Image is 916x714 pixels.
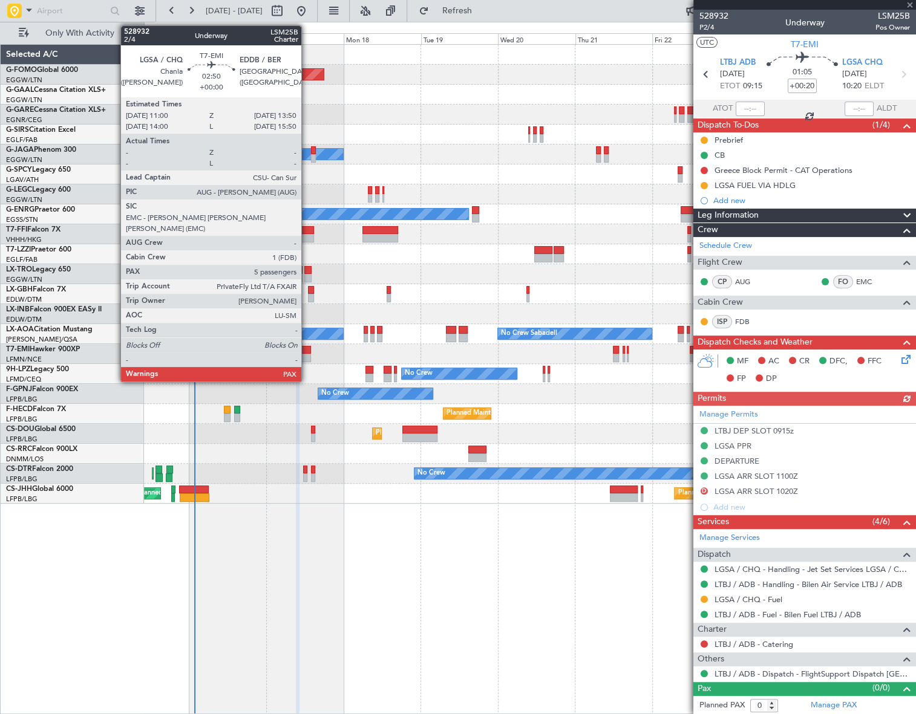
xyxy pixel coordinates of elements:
span: G-GARE [6,106,34,114]
span: Others [698,652,724,666]
div: No Crew Luxembourg (Findel) [192,325,286,343]
a: EGSS/STN [6,215,38,224]
a: EGGW/LTN [6,155,42,164]
a: LFPB/LBG [6,435,38,444]
span: AC [768,355,779,368]
a: LFPB/LBG [6,395,38,404]
div: Mon 18 [344,33,421,44]
a: LTBJ / ADB - Handling - Bilen Air Service LTBJ / ADB [715,579,902,589]
span: LX-TRO [6,266,32,273]
span: 10:20 [842,80,862,92]
span: MF [737,355,748,368]
a: LFMN/NCE [6,355,42,364]
a: LGSA / CHQ - Fuel [715,594,782,605]
span: G-SIRS [6,126,29,134]
span: Dispatch [698,548,731,562]
span: 09:15 [743,80,762,92]
a: FDB [735,316,762,327]
div: No Crew [405,365,433,383]
a: G-GAALCessna Citation XLS+ [6,86,106,94]
span: T7-LZZI [6,246,31,253]
span: G-ENRG [6,206,34,213]
span: F-HECD [6,406,33,413]
span: LSM25B [875,10,910,22]
a: LGSA / CHQ - Handling - Jet Set Services LGSA / CHQ [715,564,910,574]
a: EGGW/LTN [6,76,42,85]
div: Prebrief [715,135,743,145]
div: Sat 16 [189,33,267,44]
span: CS-RRC [6,446,32,453]
span: T7-FFI [6,226,27,233]
span: G-SPCY [6,166,32,174]
div: Wed 20 [498,33,575,44]
input: Airport [37,2,106,20]
span: G-FOMO [6,67,37,74]
span: DFC, [829,355,848,368]
span: Dispatch To-Dos [698,118,759,132]
div: CB [715,150,725,160]
div: ISP [712,315,732,328]
a: LX-AOACitation Mustang [6,326,93,333]
div: LGSA FUEL VIA HDLG [715,180,796,190]
span: LX-AOA [6,326,34,333]
a: F-GPNJFalcon 900EX [6,386,78,393]
a: G-FOMOGlobal 6000 [6,67,78,74]
a: G-ENRGPraetor 600 [6,206,75,213]
button: UTC [696,37,718,48]
a: LX-GBHFalcon 7X [6,286,66,293]
a: CS-DTRFalcon 2000 [6,466,73,473]
a: G-JAGAPhenom 300 [6,146,76,154]
a: G-SIRSCitation Excel [6,126,76,134]
a: CS-RRCFalcon 900LX [6,446,77,453]
a: DNMM/LOS [6,455,44,464]
div: Sun 17 [267,33,344,44]
div: Underway [785,16,825,29]
div: Greece Block Permit - CAT Operations [715,165,852,175]
a: LFPB/LBG [6,415,38,424]
span: Only With Activity [31,29,128,37]
div: [DATE] [146,24,167,34]
a: LFPB/LBG [6,495,38,504]
span: LGSA CHQ [842,57,883,69]
div: CP [712,275,732,288]
a: CS-DOUGlobal 6500 [6,426,76,433]
a: G-GARECessna Citation XLS+ [6,106,106,114]
a: T7-FFIFalcon 7X [6,226,61,233]
div: No Crew Sabadell [501,325,557,343]
div: Planned Maint [GEOGRAPHIC_DATA] ([GEOGRAPHIC_DATA]) [447,404,637,423]
span: Flight Crew [698,256,742,270]
span: Leg Information [698,209,759,222]
div: Owner [192,205,213,223]
span: FP [737,373,746,385]
span: ALDT [877,103,897,115]
a: Schedule Crew [699,240,752,252]
span: CS-DTR [6,466,32,473]
a: LTBJ / ADB - Fuel - Bilen Fuel LTBJ / ADB [715,609,861,620]
span: 528932 [699,10,728,22]
a: F-HECDFalcon 7X [6,406,66,413]
span: F-GPNJ [6,386,32,393]
a: LTBJ / ADB - Catering [715,639,793,649]
div: No Crew [173,365,201,383]
span: [DATE] [842,68,867,80]
a: [PERSON_NAME]/QSA [6,335,77,344]
a: EDLW/DTM [6,315,42,324]
span: [DATE] - [DATE] [206,5,263,16]
a: LTBJ / ADB - Dispatch - FlightSupport Dispatch [GEOGRAPHIC_DATA] [715,669,910,679]
span: LX-INB [6,306,30,313]
button: Only With Activity [13,24,131,43]
a: LFMD/CEQ [6,375,41,384]
a: Manage PAX [811,699,857,712]
span: T7-EMI [791,38,819,51]
span: G-LEGC [6,186,32,193]
span: ETOT [720,80,740,92]
span: Charter [698,623,727,637]
span: DP [766,373,777,385]
a: VHHH/HKG [6,235,42,244]
a: Manage Services [699,532,760,544]
span: FFC [868,355,882,368]
a: EGGW/LTN [6,275,42,284]
span: T7-EMI [6,346,30,353]
div: FO [833,275,853,288]
a: CS-JHHGlobal 6000 [6,485,73,493]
